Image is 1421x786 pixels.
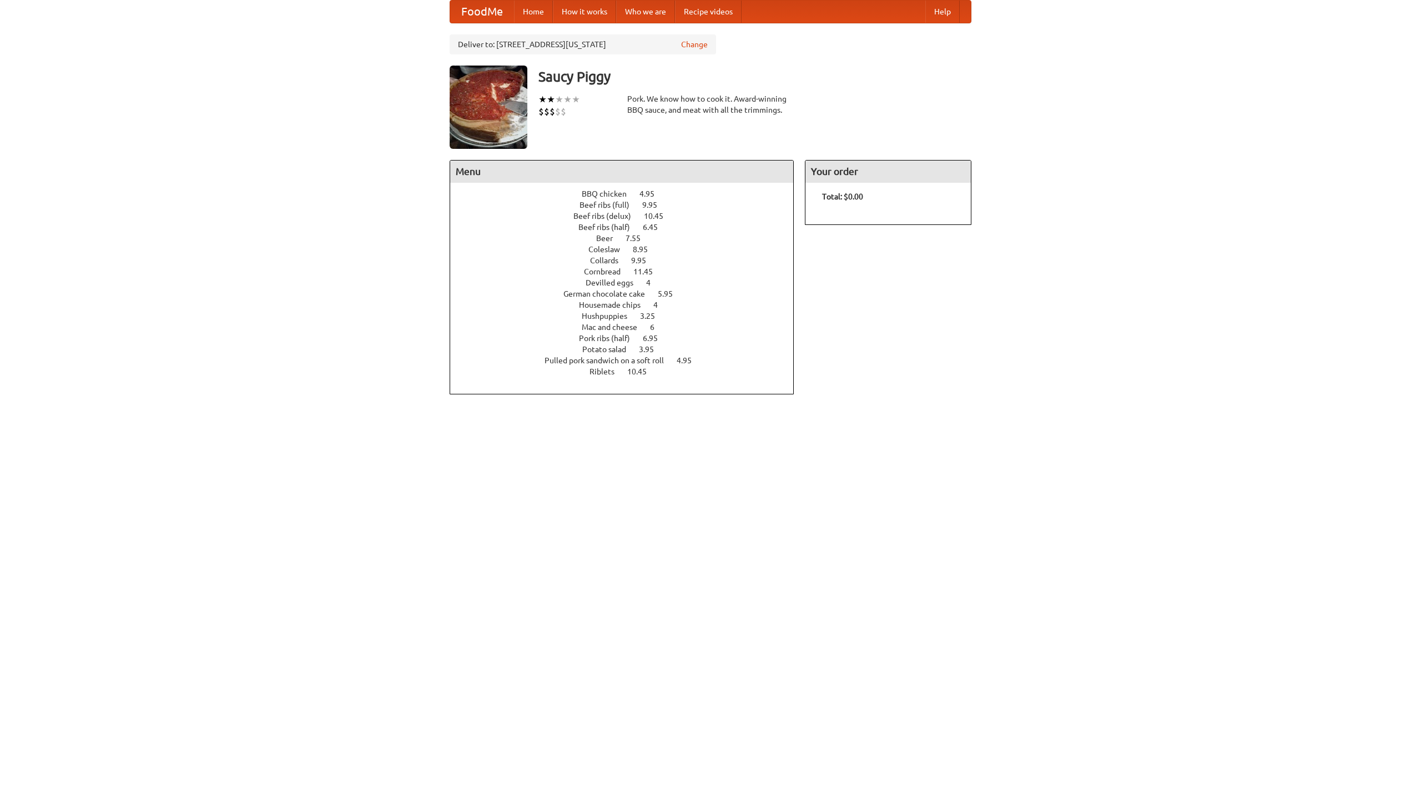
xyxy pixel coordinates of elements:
a: How it works [553,1,616,23]
span: 4 [646,278,662,287]
a: Beef ribs (delux) 10.45 [573,212,684,221]
span: 11.45 [633,267,664,276]
span: 5.95 [658,289,684,298]
a: German chocolate cake 5.95 [563,289,693,298]
a: Cornbread 11.45 [584,267,673,276]
span: Riblets [589,367,626,376]
span: 4.95 [677,356,703,365]
li: ★ [555,93,563,106]
a: FoodMe [450,1,514,23]
span: Potato salad [582,345,637,354]
h3: Saucy Piggy [538,66,971,88]
div: Deliver to: [STREET_ADDRESS][US_STATE] [450,34,716,54]
li: ★ [547,93,555,106]
span: Hushpuppies [582,312,638,321]
span: 4 [653,301,669,309]
span: Beef ribs (full) [580,201,641,209]
a: Coleslaw 8.95 [588,245,668,254]
span: Housemade chips [579,301,652,309]
span: German chocolate cake [563,289,656,298]
li: $ [561,106,566,118]
a: Devilled eggs 4 [586,278,671,287]
span: 3.95 [639,345,665,354]
span: 9.95 [631,256,657,265]
li: $ [555,106,561,118]
span: 4.95 [639,189,666,198]
span: Mac and cheese [582,323,648,332]
a: Pulled pork sandwich on a soft roll 4.95 [545,356,712,365]
a: Beef ribs (full) 9.95 [580,201,678,209]
span: Cornbread [584,267,632,276]
span: 9.95 [642,201,668,209]
h4: Your order [805,161,971,183]
span: Beef ribs (half) [578,223,641,232]
span: BBQ chicken [582,189,638,198]
span: Pulled pork sandwich on a soft roll [545,356,675,365]
a: Collards 9.95 [590,256,667,265]
a: Beer 7.55 [596,234,661,243]
span: 8.95 [633,245,659,254]
a: BBQ chicken 4.95 [582,189,675,198]
a: Pork ribs (half) 6.95 [579,334,678,343]
li: ★ [572,93,580,106]
li: $ [544,106,550,118]
a: Change [681,39,708,50]
span: Beer [596,234,624,243]
a: Home [514,1,553,23]
span: 6 [650,323,666,332]
span: 6.95 [643,334,669,343]
a: Help [925,1,960,23]
span: 10.45 [627,367,658,376]
span: 6.45 [643,223,669,232]
li: ★ [538,93,547,106]
a: Recipe videos [675,1,742,23]
img: angular.jpg [450,66,527,149]
li: $ [550,106,555,118]
span: 7.55 [626,234,652,243]
b: Total: $0.00 [822,192,863,201]
a: Riblets 10.45 [589,367,667,376]
li: ★ [563,93,572,106]
div: Pork. We know how to cook it. Award-winning BBQ sauce, and meat with all the trimmings. [627,93,794,116]
li: $ [538,106,544,118]
a: Who we are [616,1,675,23]
a: Beef ribs (half) 6.45 [578,223,678,232]
a: Potato salad 3.95 [582,345,674,354]
span: Coleslaw [588,245,631,254]
h4: Menu [450,161,793,183]
span: Pork ribs (half) [579,334,641,343]
a: Housemade chips 4 [579,301,678,309]
span: Devilled eggs [586,278,644,287]
a: Hushpuppies 3.25 [582,312,676,321]
span: Beef ribs (delux) [573,212,642,221]
span: Collards [590,256,629,265]
span: 3.25 [640,312,666,321]
span: 10.45 [644,212,674,221]
a: Mac and cheese 6 [582,323,675,332]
